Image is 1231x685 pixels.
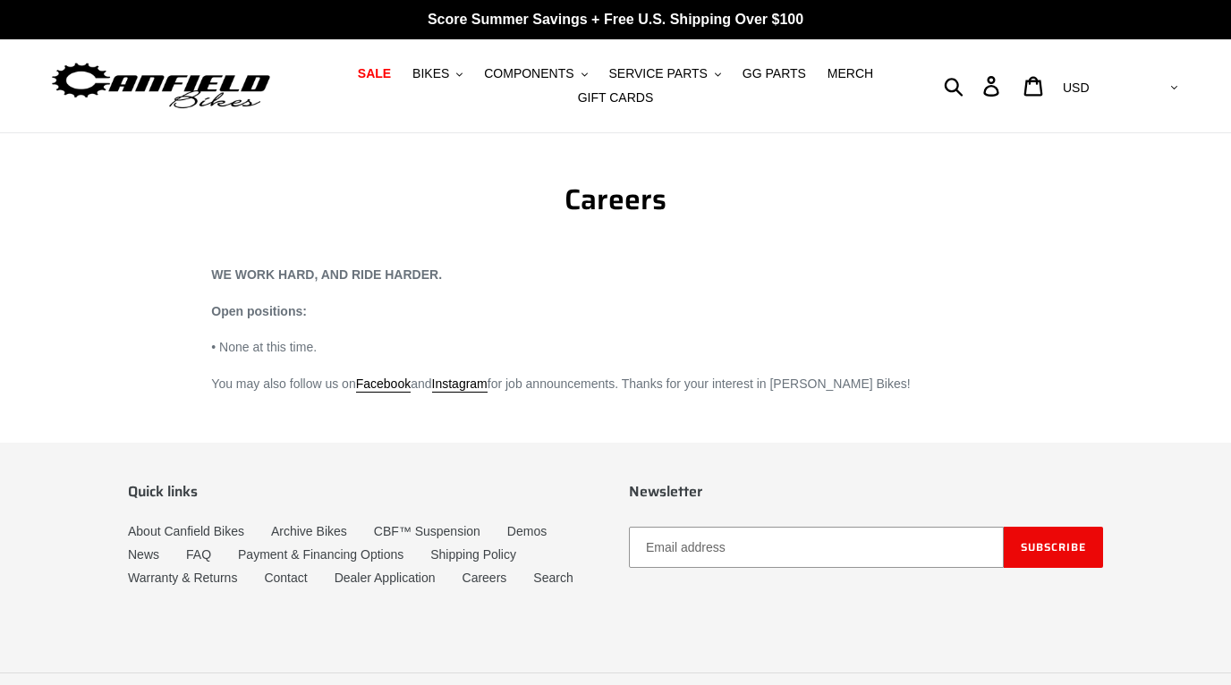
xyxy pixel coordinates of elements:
[569,86,663,110] a: GIFT CARDS
[211,338,1019,357] p: • None at this time.
[484,66,573,81] span: COMPONENTS
[578,90,654,106] span: GIFT CARDS
[412,66,449,81] span: BIKES
[358,66,391,81] span: SALE
[211,304,307,318] strong: Open positions:
[349,62,400,86] a: SALE
[629,483,1103,500] p: Newsletter
[430,547,516,562] a: Shipping Policy
[128,547,159,562] a: News
[128,483,602,500] p: Quick links
[49,58,273,114] img: Canfield Bikes
[211,182,1019,216] h1: Careers
[743,66,806,81] span: GG PARTS
[463,571,507,585] a: Careers
[734,62,815,86] a: GG PARTS
[128,571,237,585] a: Warranty & Returns
[335,571,436,585] a: Dealer Application
[238,547,403,562] a: Payment & Financing Options
[1021,538,1086,555] span: Subscribe
[1004,527,1103,568] button: Subscribe
[403,62,471,86] button: BIKES
[608,66,707,81] span: SERVICE PARTS
[211,267,442,282] strong: WE WORK HARD, AND RIDE HARDER.
[211,375,1019,393] p: You may also follow us on and for job announcements. Thanks for your interest in [PERSON_NAME] Bi...
[128,524,244,538] a: About Canfield Bikes
[828,66,873,81] span: MERCH
[599,62,729,86] button: SERVICE PARTS
[819,62,882,86] a: MERCH
[507,524,547,538] a: Demos
[271,524,347,538] a: Archive Bikes
[264,571,307,585] a: Contact
[475,62,596,86] button: COMPONENTS
[186,547,211,562] a: FAQ
[356,376,411,393] a: Facebook
[374,524,480,538] a: CBF™ Suspension
[629,527,1004,568] input: Email address
[432,376,488,393] a: Instagram
[533,571,573,585] a: Search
